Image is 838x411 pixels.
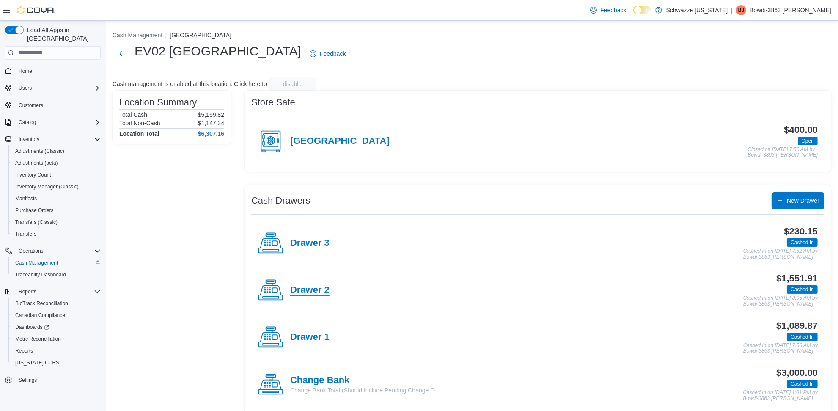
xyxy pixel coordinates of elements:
h3: $230.15 [784,226,818,237]
span: disable [283,80,302,88]
button: Settings [2,374,104,386]
span: Settings [15,375,101,385]
h4: Drawer 2 [290,285,330,296]
span: Transfers (Classic) [15,219,58,226]
h3: $1,089.87 [776,321,818,331]
a: Purchase Orders [12,205,57,215]
button: Home [2,65,104,77]
button: Inventory Manager (Classic) [8,181,104,193]
p: $1,147.34 [198,120,224,127]
button: Adjustments (beta) [8,157,104,169]
p: Cash management is enabled at this location. Click here to [113,80,267,87]
h3: Location Summary [119,97,197,108]
p: $5,159.82 [198,111,224,118]
button: Operations [2,245,104,257]
h4: Location Total [119,130,159,137]
a: Feedback [587,2,629,19]
a: Manifests [12,193,40,204]
h3: Store Safe [251,97,295,108]
span: Manifests [12,193,101,204]
span: [US_STATE] CCRS [15,359,59,366]
span: Cash Management [12,258,101,268]
span: Inventory Count [15,171,51,178]
button: Catalog [15,117,39,127]
span: Metrc Reconciliation [12,334,101,344]
a: Adjustments (beta) [12,158,61,168]
span: Inventory Manager (Classic) [12,182,101,192]
button: Users [2,82,104,94]
p: Bowdi-3863 [PERSON_NAME] [750,5,831,15]
span: Cashed In [791,380,814,388]
span: Purchase Orders [12,205,101,215]
span: Cashed In [791,333,814,341]
a: Inventory Count [12,170,55,180]
span: Cashed In [791,239,814,246]
input: Dark Mode [633,6,651,14]
button: Reports [8,345,104,357]
img: Cova [17,6,55,14]
a: Adjustments (Classic) [12,146,68,156]
button: Traceabilty Dashboard [8,269,104,281]
a: Settings [15,375,40,385]
span: BioTrack Reconciliation [12,298,101,309]
button: Customers [2,99,104,111]
span: Dashboards [12,322,101,332]
span: Feedback [600,6,626,14]
span: Transfers (Classic) [12,217,101,227]
a: Reports [12,346,36,356]
span: Open [802,137,814,145]
span: Traceabilty Dashboard [15,271,66,278]
span: Transfers [12,229,101,239]
span: Adjustments (Classic) [15,148,64,154]
p: Change Bank Total (Should Include Pending Change O... [290,386,440,394]
span: Cashed In [787,285,818,294]
a: Transfers (Classic) [12,217,61,227]
h3: $3,000.00 [776,368,818,378]
a: Metrc Reconciliation [12,334,64,344]
span: Inventory [19,136,39,143]
span: Customers [19,102,43,109]
button: Inventory [2,133,104,145]
span: Inventory Count [12,170,101,180]
a: BioTrack Reconciliation [12,298,71,309]
span: Inventory Manager (Classic) [15,183,79,190]
button: Canadian Compliance [8,309,104,321]
p: Cashed In on [DATE] 7:52 AM by Bowdi-3863 [PERSON_NAME] [743,248,818,260]
p: Schwazze [US_STATE] [666,5,728,15]
span: Adjustments (Classic) [12,146,101,156]
h4: Drawer 3 [290,238,330,249]
button: New Drawer [772,192,824,209]
span: B3 [738,5,745,15]
span: Customers [15,100,101,110]
a: Cash Management [12,258,61,268]
span: Users [19,85,32,91]
span: Cashed In [787,380,818,388]
span: Inventory [15,134,101,144]
span: Dashboards [15,324,49,331]
h3: $1,551.91 [776,273,818,284]
button: Adjustments (Classic) [8,145,104,157]
span: New Drawer [787,196,819,205]
button: Next [113,45,129,62]
a: Canadian Compliance [12,310,69,320]
span: Canadian Compliance [15,312,65,319]
span: BioTrack Reconciliation [15,300,68,307]
h6: Total Non-Cash [119,120,160,127]
button: [US_STATE] CCRS [8,357,104,369]
a: Dashboards [12,322,52,332]
h6: Total Cash [119,111,147,118]
h4: $6,307.16 [198,130,224,137]
h3: Cash Drawers [251,196,310,206]
span: Open [798,137,818,145]
button: Transfers [8,228,104,240]
a: Customers [15,100,47,110]
a: Dashboards [8,321,104,333]
span: Home [19,68,32,74]
button: [GEOGRAPHIC_DATA] [170,32,231,39]
button: Inventory Count [8,169,104,181]
a: Transfers [12,229,40,239]
span: Cash Management [15,259,58,266]
button: Inventory [15,134,43,144]
p: Closed on [DATE] 7:50 AM by Bowdi-3863 [PERSON_NAME] [748,147,818,158]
